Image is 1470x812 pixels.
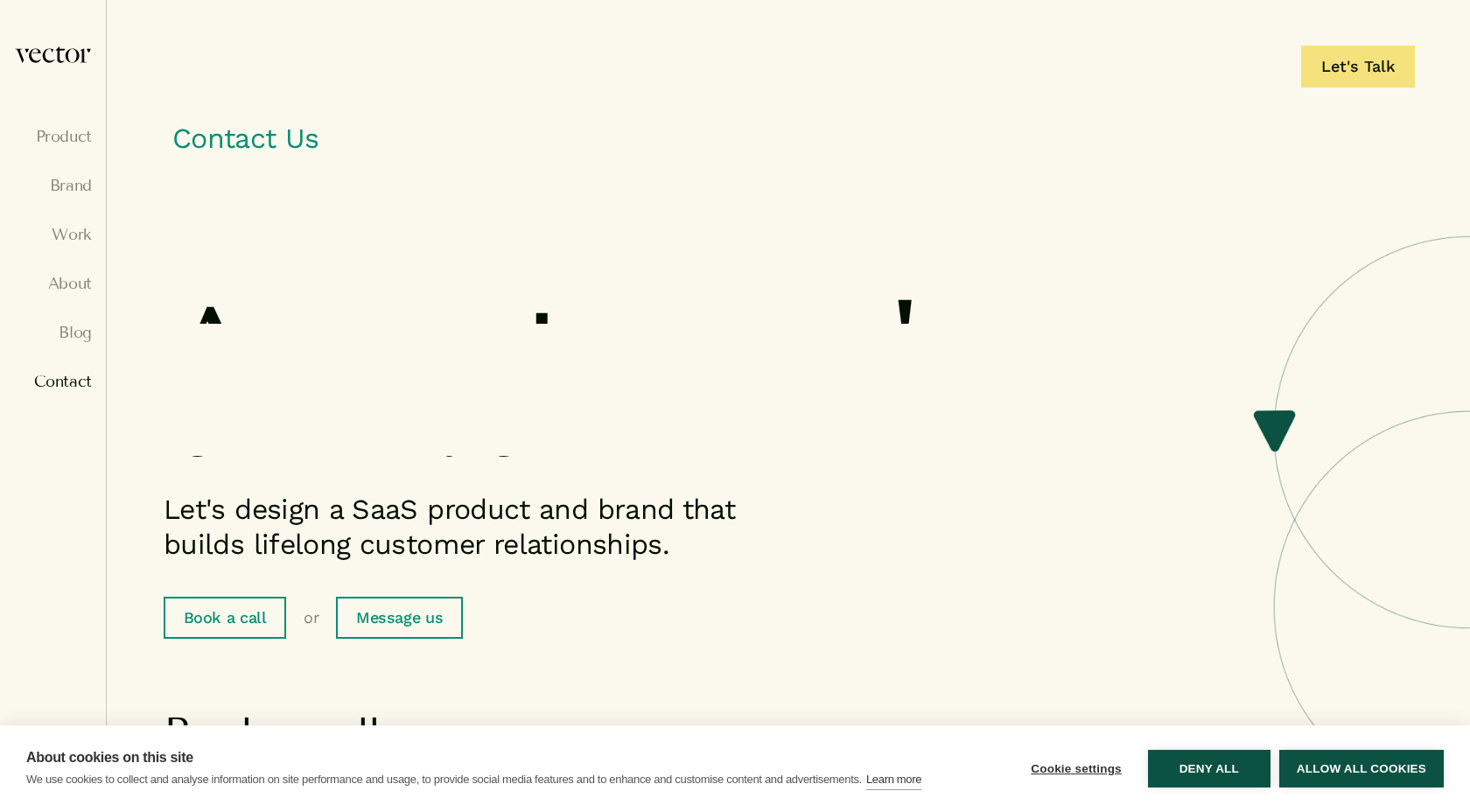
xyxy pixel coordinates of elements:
strong: About cookies on this site [26,750,193,765]
p: Let's design a SaaS product and brand that builds lifelong customer relationships. [164,492,759,562]
a: About [14,275,92,292]
a: Learn more [866,770,921,790]
span: for [164,439,345,572]
button: Deny all [1148,750,1270,787]
a: Work [14,226,92,243]
h1: Contact Us [164,112,1413,173]
a: Contact [14,373,92,390]
a: Brand [14,177,92,194]
p: We use cookies to collect and analyse information on site performance and usage, to provide socia... [26,773,862,786]
a: Product [14,128,92,145]
h2: Book a call [164,709,1214,758]
a: Book a call [164,597,286,639]
a: Message us [336,597,462,639]
span: or [304,607,318,628]
button: Allow all cookies [1279,750,1444,787]
a: Let's Talk [1301,45,1415,87]
button: Cookie settings [1013,750,1139,787]
a: Blog [14,324,92,341]
span: life [391,439,594,572]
